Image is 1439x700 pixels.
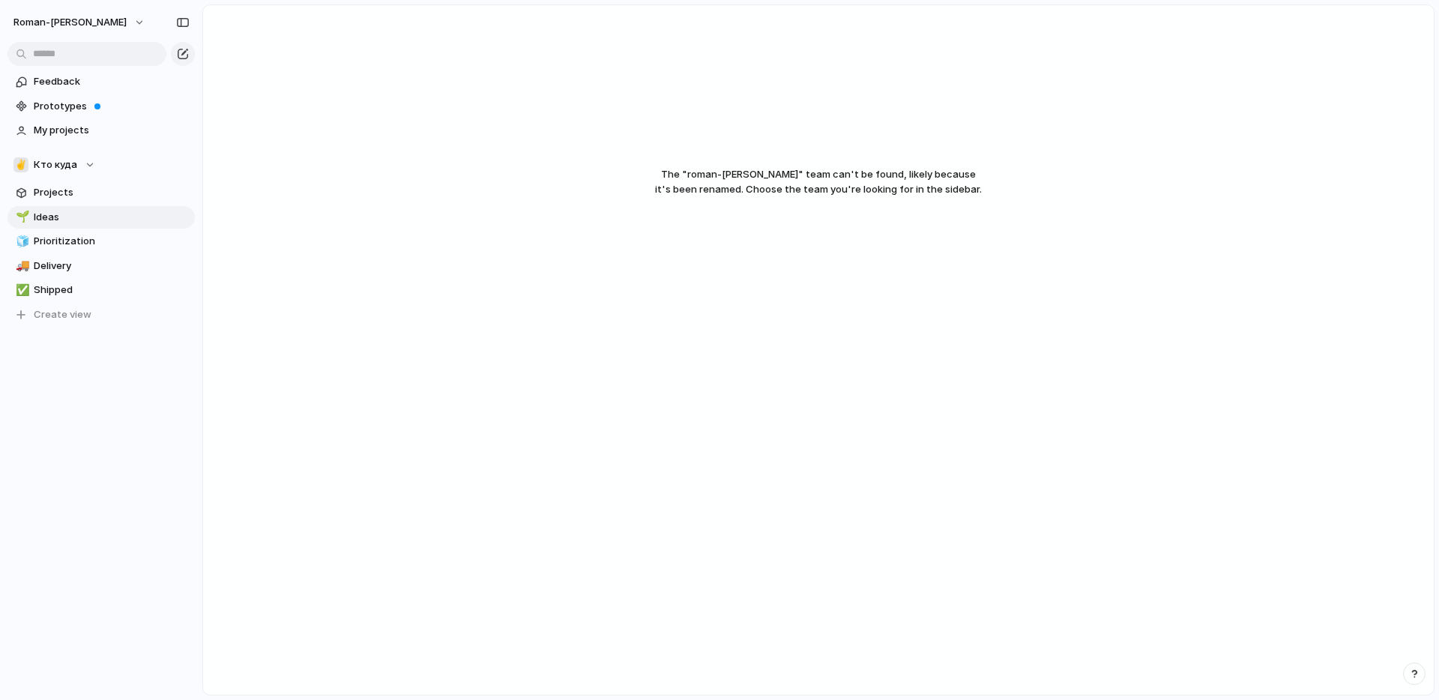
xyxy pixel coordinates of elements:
[7,230,195,253] a: 🧊Prioritization
[16,208,26,226] div: 🌱
[13,15,127,30] span: roman-[PERSON_NAME]
[7,279,195,301] a: ✅Shipped
[34,157,77,172] span: Кто куда
[16,233,26,250] div: 🧊
[7,154,195,176] button: ✌️Кто куда
[34,283,190,298] span: Shipped
[13,234,28,249] button: 🧊
[34,259,190,274] span: Delivery
[34,123,190,138] span: My projects
[13,210,28,225] button: 🌱
[13,157,28,172] div: ✌️
[13,259,28,274] button: 🚚
[7,10,153,34] button: roman-[PERSON_NAME]
[7,95,195,118] a: Prototypes
[34,99,190,114] span: Prototypes
[7,181,195,204] a: Projects
[7,304,195,326] button: Create view
[34,185,190,200] span: Projects
[575,167,1062,196] span: The " roman-[PERSON_NAME] " team can't be found, likely because it's been renamed. Choose the tea...
[7,206,195,229] a: 🌱Ideas
[34,210,190,225] span: Ideas
[34,234,190,249] span: Prioritization
[34,74,190,89] span: Feedback
[7,255,195,277] a: 🚚Delivery
[7,119,195,142] a: My projects
[34,307,91,322] span: Create view
[16,282,26,299] div: ✅
[7,70,195,93] a: Feedback
[16,257,26,274] div: 🚚
[13,283,28,298] button: ✅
